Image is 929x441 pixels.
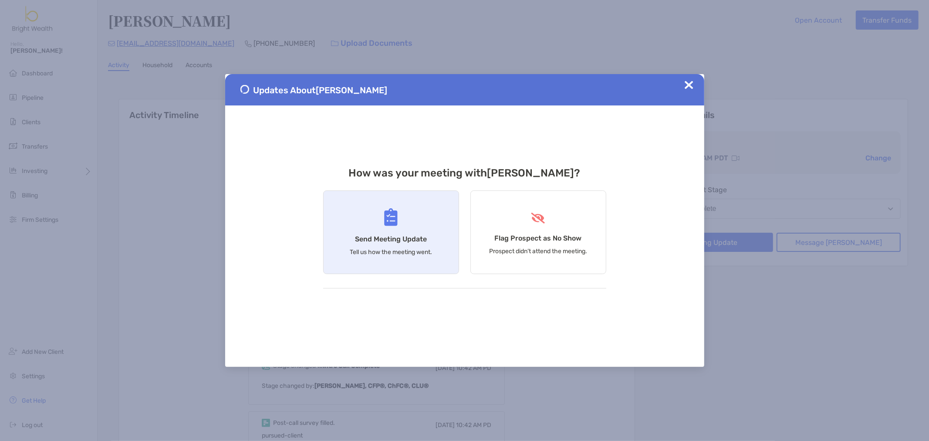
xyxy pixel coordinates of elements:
img: Send Meeting Update [384,208,398,226]
p: Prospect didn’t attend the meeting. [489,248,587,255]
h3: How was your meeting with [PERSON_NAME] ? [323,167,606,179]
p: Tell us how the meeting went. [350,248,432,256]
span: Updates About [PERSON_NAME] [253,85,388,95]
img: Send Meeting Update 1 [240,85,249,94]
img: Flag Prospect as No Show [530,213,546,224]
h4: Flag Prospect as No Show [495,234,582,242]
h4: Send Meeting Update [355,235,427,243]
img: Close Updates Zoe [685,81,693,89]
